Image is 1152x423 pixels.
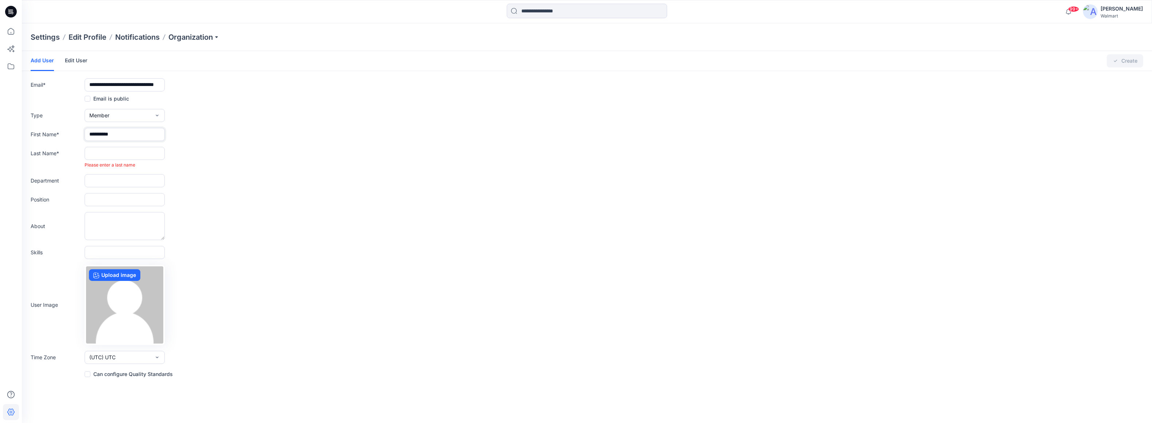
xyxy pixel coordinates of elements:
label: First Name [31,130,82,138]
img: no-profile.png [86,266,163,344]
label: Email is public [85,94,129,103]
a: Edit Profile [69,32,106,42]
label: Position [31,196,82,203]
span: Please enter a last name [85,162,135,168]
label: Last Name [31,149,82,157]
label: Skills [31,248,82,256]
div: Walmart [1101,13,1143,19]
p: Settings [31,32,60,42]
a: Notifications [115,32,160,42]
img: avatar [1083,4,1098,19]
a: Add User [31,51,54,71]
span: 99+ [1068,6,1079,12]
label: Time Zone [31,353,82,361]
label: User Image [31,301,82,309]
span: (UTC) UTC [89,353,116,361]
span: Member [89,111,109,119]
label: Can configure Quality Standards [85,370,173,379]
label: About [31,222,82,230]
label: Upload image [89,269,140,281]
button: (UTC) UTC [85,351,165,364]
a: Edit User [65,51,87,70]
div: [PERSON_NAME] [1101,4,1143,13]
label: Email [31,81,82,89]
label: Department [31,177,82,184]
label: Type [31,111,82,119]
button: Member [85,109,165,122]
